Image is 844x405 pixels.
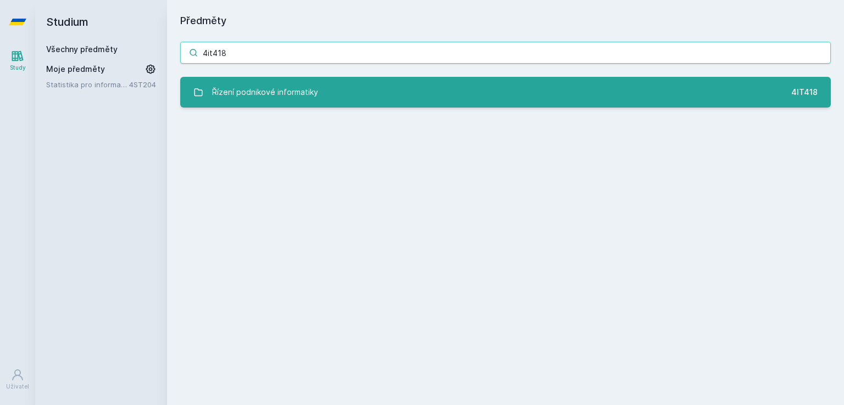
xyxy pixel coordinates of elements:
a: 4ST204 [129,80,156,89]
span: Moje předměty [46,64,105,75]
a: Study [2,44,33,77]
a: Řízení podnikové informatiky 4IT418 [180,77,831,108]
div: Řízení podnikové informatiky [212,81,318,103]
input: Název nebo ident předmětu… [180,42,831,64]
div: Study [10,64,26,72]
div: 4IT418 [791,87,818,98]
h1: Předměty [180,13,831,29]
a: Uživatel [2,363,33,396]
a: Všechny předměty [46,44,118,54]
a: Statistika pro informatiky [46,79,129,90]
div: Uživatel [6,383,29,391]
